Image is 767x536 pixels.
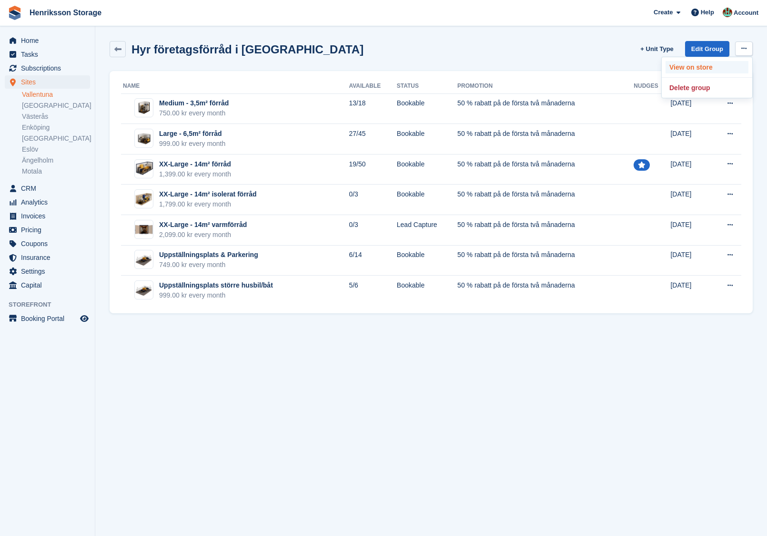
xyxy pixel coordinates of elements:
div: Medium - 3,5m² förråd [159,98,229,108]
td: Bookable [397,276,457,306]
a: Eslöv [22,145,90,154]
span: Create [654,8,673,17]
a: [GEOGRAPHIC_DATA] [22,134,90,143]
td: 0/3 [349,215,396,246]
td: Bookable [397,185,457,215]
div: 749.00 kr every month [159,260,258,270]
a: View on store [666,61,748,73]
td: [DATE] [670,245,711,276]
div: Uppställningsplats & Parkering [159,250,258,260]
a: menu [5,223,90,237]
a: menu [5,209,90,223]
td: Bookable [397,245,457,276]
div: 1,799.00 kr every month [159,199,257,209]
td: 50 % rabatt på de första två månaderna [457,154,634,185]
a: Henriksson Storage [26,5,105,21]
td: 50 % rabatt på de första två månaderna [457,276,634,306]
span: Settings [21,265,78,278]
span: Account [734,8,758,18]
span: Coupons [21,237,78,250]
td: 13/18 [349,93,396,124]
td: [DATE] [670,154,711,185]
span: Insurance [21,251,78,264]
a: menu [5,182,90,195]
a: Västerås [22,112,90,121]
a: menu [5,34,90,47]
th: Name [121,79,349,94]
div: XX-Large - 14m² förråd [159,159,231,169]
span: CRM [21,182,78,195]
span: Home [21,34,78,47]
th: Promotion [457,79,634,94]
td: 0/3 [349,185,396,215]
div: Large - 6,5m² förråd [159,129,225,139]
div: 999.00 kr every month [159,290,273,300]
img: Prc.24.6_1%201.png [135,131,153,146]
td: [DATE] [670,93,711,124]
img: Prc.24.3.png [135,224,153,235]
img: ChatGPT%20Image%20Jul%208,%202025,%2010_07_13%20AM%20-%20Edited%20-%20Edited%201.png [135,192,153,206]
img: stora-icon-8386f47178a22dfd0bd8f6a31ec36ba5ce8667c1dd55bd0f319d3a0aa187defe.svg [8,6,22,20]
td: Bookable [397,124,457,155]
td: 27/45 [349,124,396,155]
a: Vallentuna [22,90,90,99]
td: 6/14 [349,245,396,276]
td: 50 % rabatt på de första två månaderna [457,245,634,276]
a: + Unit Type [636,41,677,57]
a: Edit Group [685,41,729,57]
a: menu [5,278,90,292]
td: 50 % rabatt på de första två månaderna [457,124,634,155]
a: Motala [22,167,90,176]
a: menu [5,312,90,325]
td: 50 % rabatt på de första två månaderna [457,185,634,215]
a: Ängelholm [22,156,90,165]
th: Status [397,79,457,94]
span: Capital [21,278,78,292]
a: menu [5,196,90,209]
a: Preview store [79,313,90,324]
img: _prc-large_final%20(2).png [135,162,153,175]
span: Invoices [21,209,78,223]
td: 50 % rabatt på de första två månaderna [457,93,634,124]
span: Tasks [21,48,78,61]
span: Analytics [21,196,78,209]
td: 5/6 [349,276,396,306]
img: Prc.24.4_.png [135,253,153,266]
span: Storefront [9,300,95,309]
a: menu [5,75,90,89]
td: [DATE] [670,215,711,246]
a: [GEOGRAPHIC_DATA] [22,101,90,110]
a: menu [5,237,90,250]
th: Available [349,79,396,94]
a: Delete group [666,82,748,94]
div: 750.00 kr every month [159,108,229,118]
td: Bookable [397,154,457,185]
div: XX-Large - 14m² varmförråd [159,220,247,230]
span: Pricing [21,223,78,237]
div: 2,099.00 kr every month [159,230,247,240]
td: Lead Capture [397,215,457,246]
div: XX-Large - 14m² isolerat förråd [159,189,257,199]
td: 19/50 [349,154,396,185]
h2: Hyr företagsförråd i [GEOGRAPHIC_DATA] [131,43,363,56]
span: Booking Portal [21,312,78,325]
a: menu [5,251,90,264]
img: Prc.24.5_1%201.png [136,98,152,117]
div: Uppställningsplats större husbil/båt [159,280,273,290]
a: menu [5,48,90,61]
a: menu [5,265,90,278]
th: Nudges [634,79,670,94]
a: menu [5,62,90,75]
img: Prc.24.4_.png [135,284,153,297]
div: 999.00 kr every month [159,139,225,149]
td: [DATE] [670,185,711,215]
span: Help [701,8,714,17]
a: Enköping [22,123,90,132]
td: [DATE] [670,276,711,306]
span: Subscriptions [21,62,78,75]
span: Sites [21,75,78,89]
img: Isak Martinelle [723,8,732,17]
td: 50 % rabatt på de första två månaderna [457,215,634,246]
